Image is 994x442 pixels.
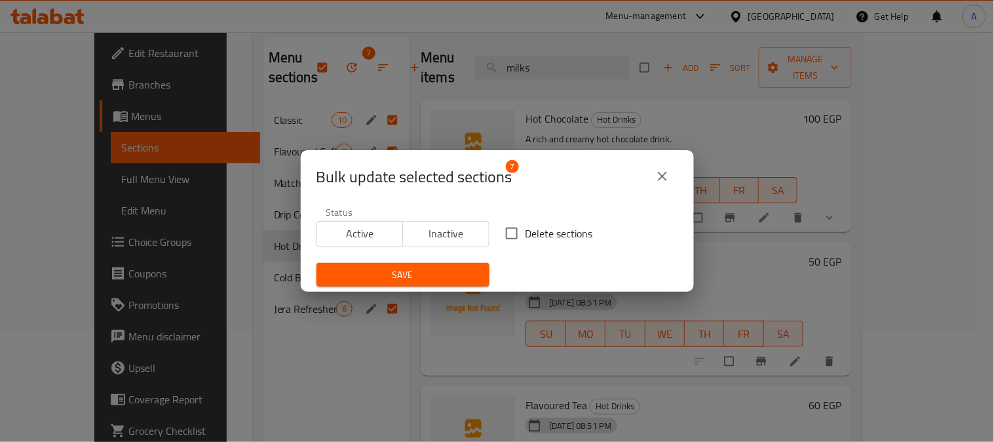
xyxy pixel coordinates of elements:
[408,224,484,243] span: Inactive
[316,221,404,247] button: Active
[402,221,489,247] button: Inactive
[316,263,489,287] button: Save
[316,167,512,188] span: Selected section count
[526,226,593,241] span: Delete sections
[647,161,678,192] button: close
[506,160,519,173] span: 7
[327,267,479,283] span: Save
[322,224,398,243] span: Active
